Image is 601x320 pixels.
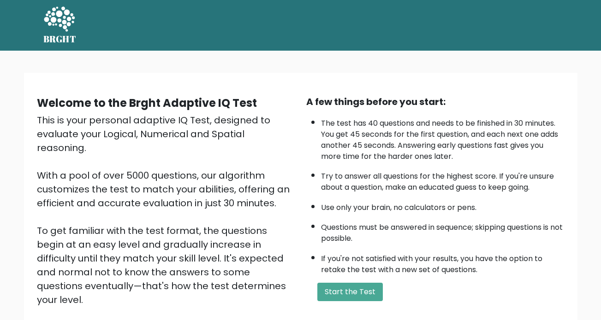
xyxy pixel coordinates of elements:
[37,95,257,111] b: Welcome to the Brght Adaptive IQ Test
[43,34,77,45] h5: BRGHT
[43,4,77,47] a: BRGHT
[321,198,565,213] li: Use only your brain, no calculators or pens.
[321,249,565,275] li: If you're not satisfied with your results, you have the option to retake the test with a new set ...
[321,217,565,244] li: Questions must be answered in sequence; skipping questions is not possible.
[321,113,565,162] li: The test has 40 questions and needs to be finished in 30 minutes. You get 45 seconds for the firs...
[317,283,383,301] button: Start the Test
[306,95,565,109] div: A few things before you start:
[321,166,565,193] li: Try to answer all questions for the highest score. If you're unsure about a question, make an edu...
